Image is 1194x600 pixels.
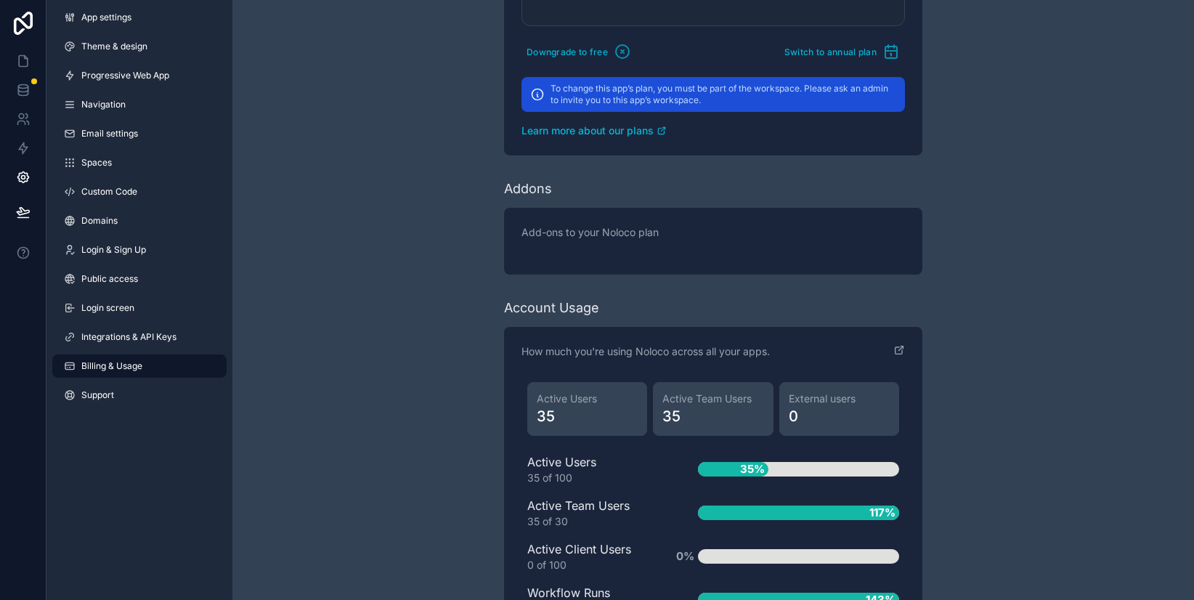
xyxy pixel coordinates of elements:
[52,151,227,174] a: Spaces
[866,501,899,525] span: 117%
[52,93,227,116] a: Navigation
[81,302,134,314] span: Login screen
[52,325,227,349] a: Integrations & API Keys
[81,157,112,169] span: Spaces
[521,38,636,65] button: Downgrade to free
[784,46,877,57] span: Switch to annual plan
[662,406,763,426] span: 35
[527,471,651,485] div: 35 of 100
[521,225,905,240] p: Add-ons to your Noloco plan
[81,215,118,227] span: Domains
[521,123,654,138] span: Learn more about our plans
[81,99,126,110] span: Navigation
[52,35,227,58] a: Theme & design
[52,180,227,203] a: Custom Code
[52,209,227,232] a: Domains
[81,186,137,198] span: Custom Code
[81,360,142,372] span: Billing & Usage
[52,384,227,407] a: Support
[527,497,651,529] div: Active Team Users
[504,298,599,318] div: Account Usage
[52,267,227,291] a: Public access
[521,344,770,359] p: How much you're using Noloco across all your apps.
[52,6,227,29] a: App settings
[527,514,651,529] div: 35 of 30
[527,540,651,572] div: Active Client Users
[81,41,147,52] span: Theme & design
[527,46,608,57] span: Downgrade to free
[551,83,896,106] p: To change this app’s plan, you must be part of the workspace. Please ask an admin to invite you t...
[52,238,227,262] a: Login & Sign Up
[673,545,698,569] span: 0%
[527,453,651,485] div: Active Users
[52,122,227,145] a: Email settings
[736,458,768,482] span: 35%
[527,558,651,572] div: 0 of 100
[662,392,763,406] span: Active Team Users
[52,296,227,320] a: Login screen
[81,70,169,81] span: Progressive Web App
[52,64,227,87] a: Progressive Web App
[537,406,638,426] span: 35
[52,354,227,378] a: Billing & Usage
[521,123,905,138] a: Learn more about our plans
[779,38,905,65] button: Switch to annual plan
[81,128,138,139] span: Email settings
[81,331,176,343] span: Integrations & API Keys
[789,392,890,406] span: External users
[81,389,114,401] span: Support
[81,273,138,285] span: Public access
[504,179,552,199] div: Addons
[789,406,890,426] span: 0
[81,244,146,256] span: Login & Sign Up
[537,392,638,406] span: Active Users
[81,12,131,23] span: App settings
